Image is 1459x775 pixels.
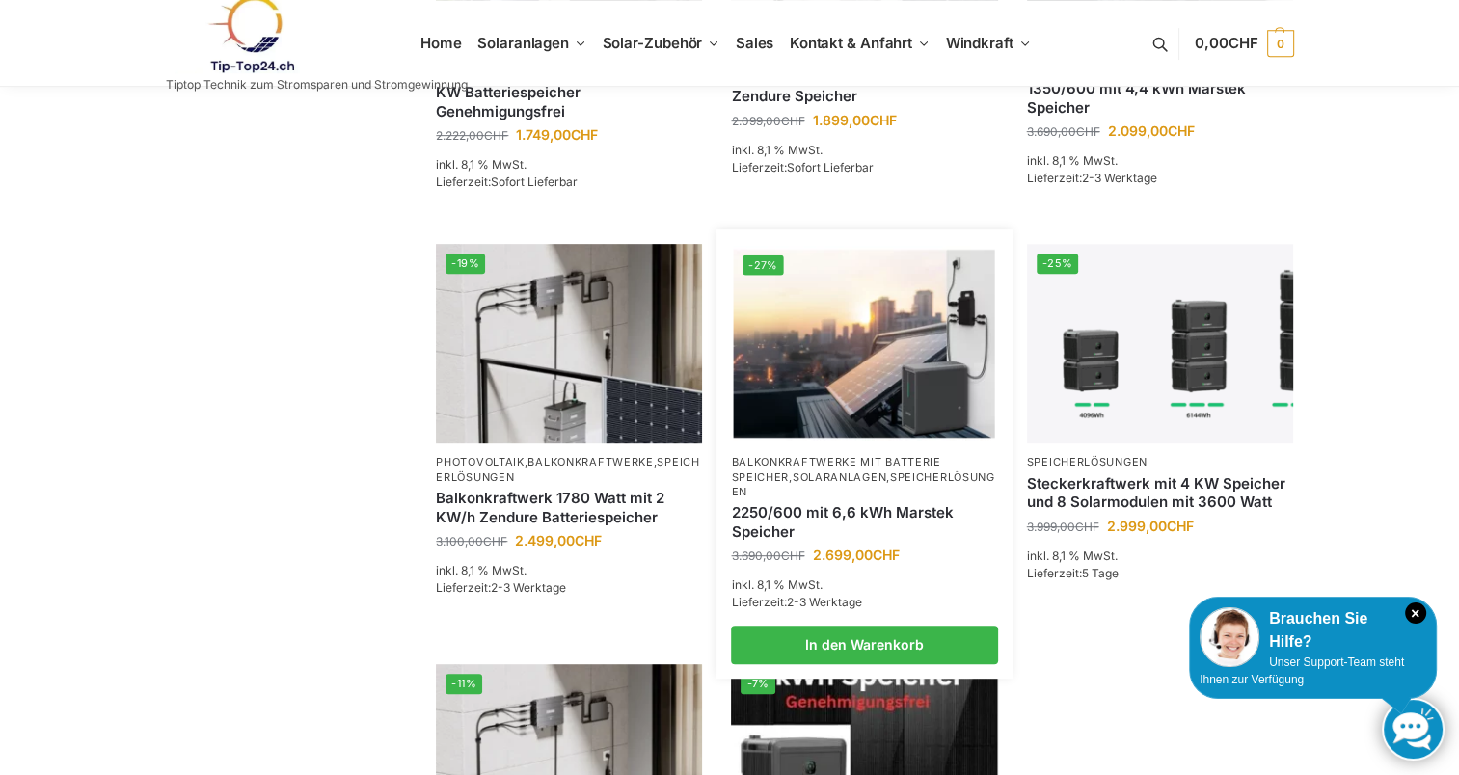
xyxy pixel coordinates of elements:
bdi: 1.749,00 [516,126,598,143]
bdi: 1.899,00 [812,112,896,128]
span: CHF [872,547,899,563]
span: 0,00 [1195,34,1257,52]
span: Sales [736,34,774,52]
a: Speicherlösungen [436,455,699,483]
bdi: 2.099,00 [731,114,804,128]
span: 2-3 Werktage [1082,171,1157,185]
bdi: 3.690,00 [731,548,804,563]
a: Photovoltaik [436,455,524,468]
span: Sofort Lieferbar [491,174,578,189]
a: Balkonkraftwerk 1780 Watt mit 2 KW/h Zendure Batteriespeicher [436,489,702,526]
img: Zendure-solar-flow-Batteriespeicher für Balkonkraftwerke [436,244,702,443]
span: Sofort Lieferbar [786,160,873,174]
a: Speicherlösungen [1027,455,1148,468]
bdi: 2.499,00 [515,532,602,548]
p: inkl. 8,1 % MwSt. [1027,548,1293,565]
bdi: 2.999,00 [1107,518,1194,534]
span: Lieferzeit: [1027,171,1157,185]
i: Schließen [1405,602,1426,624]
span: CHF [571,126,598,143]
span: 0 [1267,30,1294,57]
img: Customer service [1200,607,1259,667]
p: , , [731,455,997,499]
a: -25%Steckerkraftwerk mit 4 KW Speicher und 8 Solarmodulen mit 3600 Watt [1027,244,1293,443]
img: Steckerkraftwerk mit 4 KW Speicher und 8 Solarmodulen mit 3600 Watt [1027,244,1293,443]
bdi: 3.690,00 [1027,124,1100,139]
a: Speicherlösungen [731,470,994,498]
span: Lieferzeit: [731,595,861,609]
a: -19%Zendure-solar-flow-Batteriespeicher für Balkonkraftwerke [436,244,702,443]
span: Kontakt & Anfahrt [790,34,912,52]
a: Balkonkraftwerke mit Batterie Speicher [731,455,940,483]
span: 5 Tage [1082,566,1119,580]
bdi: 2.099,00 [1108,122,1195,139]
span: Windkraft [946,34,1013,52]
p: inkl. 8,1 % MwSt. [731,576,997,594]
a: 1350/600 mit 4,4 kWh Marstek Speicher [1027,79,1293,117]
p: inkl. 8,1 % MwSt. [1027,152,1293,170]
span: Unser Support-Team steht Ihnen zur Verfügung [1200,655,1404,686]
a: In den Warenkorb legen: „2250/600 mit 6,6 kWh Marstek Speicher“ [731,626,997,664]
span: Solar-Zubehör [603,34,703,52]
span: 2-3 Werktage [786,595,861,609]
img: Balkonkraftwerk mit Marstek Speicher [734,246,995,441]
p: , , [436,455,702,485]
bdi: 2.222,00 [436,128,508,143]
p: inkl. 8,1 % MwSt. [436,562,702,579]
span: CHF [869,112,896,128]
span: 2-3 Werktage [491,580,566,595]
a: 0,00CHF 0 [1195,14,1293,72]
p: inkl. 8,1 % MwSt. [436,156,702,174]
span: Lieferzeit: [1027,566,1119,580]
span: CHF [780,548,804,563]
span: CHF [1167,518,1194,534]
span: CHF [1075,520,1099,534]
span: CHF [484,128,508,143]
bdi: 2.699,00 [812,547,899,563]
p: inkl. 8,1 % MwSt. [731,142,997,159]
span: Lieferzeit: [731,160,873,174]
p: Tiptop Technik zum Stromsparen und Stromgewinnung [166,79,468,91]
a: -27%Balkonkraftwerk mit Marstek Speicher [734,246,995,441]
div: Brauchen Sie Hilfe? [1200,607,1426,654]
span: CHF [780,114,804,128]
bdi: 3.999,00 [1027,520,1099,534]
span: Solaranlagen [477,34,569,52]
span: CHF [483,534,507,548]
span: CHF [1168,122,1195,139]
a: Solaranlagen [793,470,886,484]
span: CHF [1229,34,1258,52]
a: Balkonkraftwerke [527,455,653,468]
a: 2250/600 mit 6,6 kWh Marstek Speicher [731,503,997,541]
span: Lieferzeit: [436,174,578,189]
span: CHF [1076,124,1100,139]
span: Lieferzeit: [436,580,566,595]
span: CHF [575,532,602,548]
bdi: 3.100,00 [436,534,507,548]
a: 890/600 Watt Solarkraftwerk + 2,7 KW Batteriespeicher Genehmigungsfrei [436,65,702,121]
a: Steckerkraftwerk mit 4 KW Speicher und 8 Solarmodulen mit 3600 Watt [1027,474,1293,512]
